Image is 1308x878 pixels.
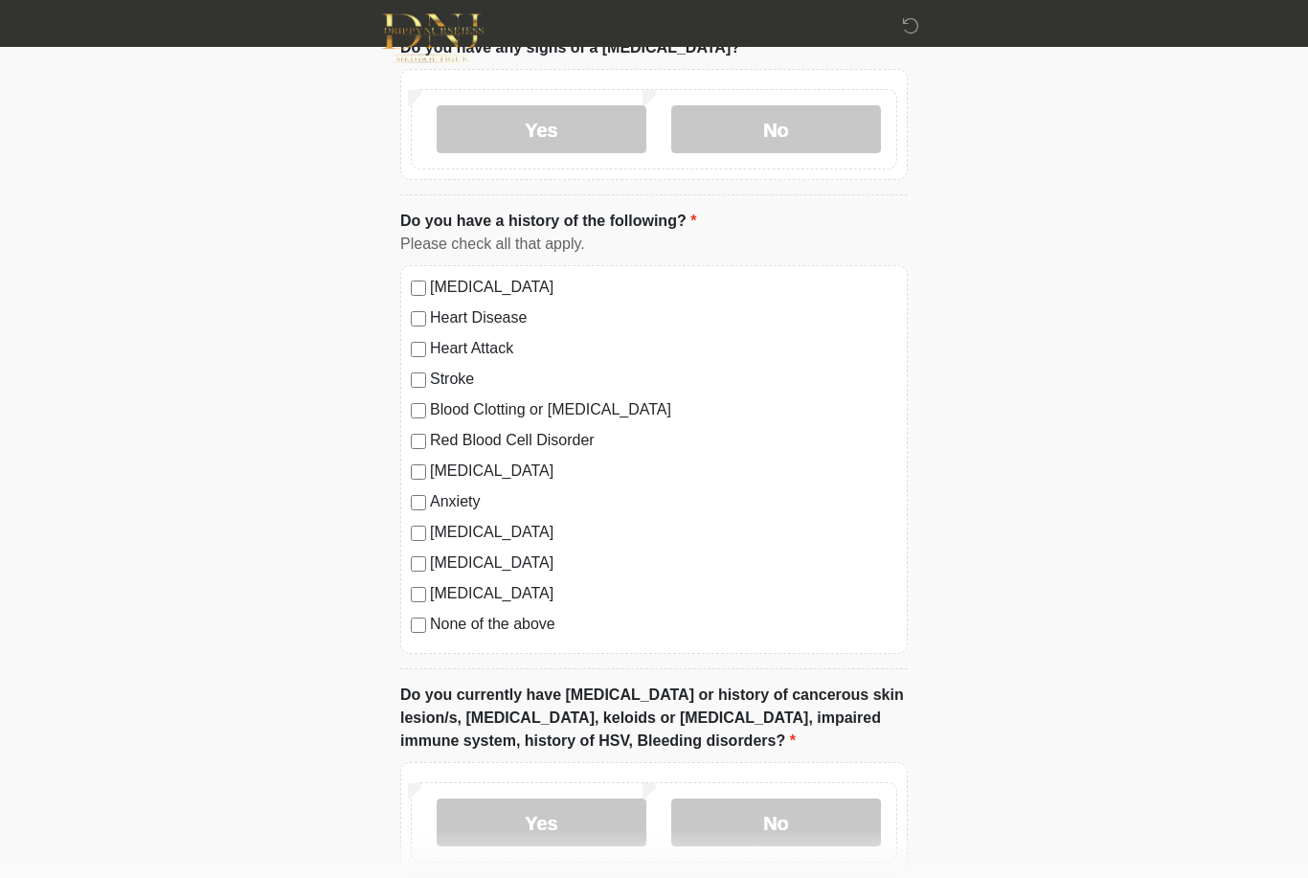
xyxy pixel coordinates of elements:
input: [MEDICAL_DATA] [411,465,426,481]
label: Heart Attack [430,338,897,361]
label: Stroke [430,369,897,392]
input: Blood Clotting or [MEDICAL_DATA] [411,404,426,419]
input: Stroke [411,373,426,389]
label: No [671,106,881,154]
label: No [671,799,881,847]
label: Yes [437,799,646,847]
input: Heart Attack [411,343,426,358]
label: Anxiety [430,491,897,514]
label: [MEDICAL_DATA] [430,461,897,484]
label: [MEDICAL_DATA] [430,552,897,575]
input: None of the above [411,619,426,634]
label: Heart Disease [430,307,897,330]
div: Please check all that apply. [400,234,908,257]
input: [MEDICAL_DATA] [411,527,426,542]
input: Heart Disease [411,312,426,327]
input: Anxiety [411,496,426,511]
label: None of the above [430,614,897,637]
label: Do you currently have [MEDICAL_DATA] or history of cancerous skin lesion/s, [MEDICAL_DATA], keloi... [400,685,908,754]
label: Red Blood Cell Disorder [430,430,897,453]
label: Yes [437,106,646,154]
input: [MEDICAL_DATA] [411,588,426,603]
label: [MEDICAL_DATA] [430,277,897,300]
input: [MEDICAL_DATA] [411,557,426,573]
label: Do you have a history of the following? [400,211,696,234]
label: [MEDICAL_DATA] [430,583,897,606]
label: [MEDICAL_DATA] [430,522,897,545]
input: Red Blood Cell Disorder [411,435,426,450]
input: [MEDICAL_DATA] [411,281,426,297]
label: Blood Clotting or [MEDICAL_DATA] [430,399,897,422]
img: DNJ Med Boutique Logo [381,14,484,63]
